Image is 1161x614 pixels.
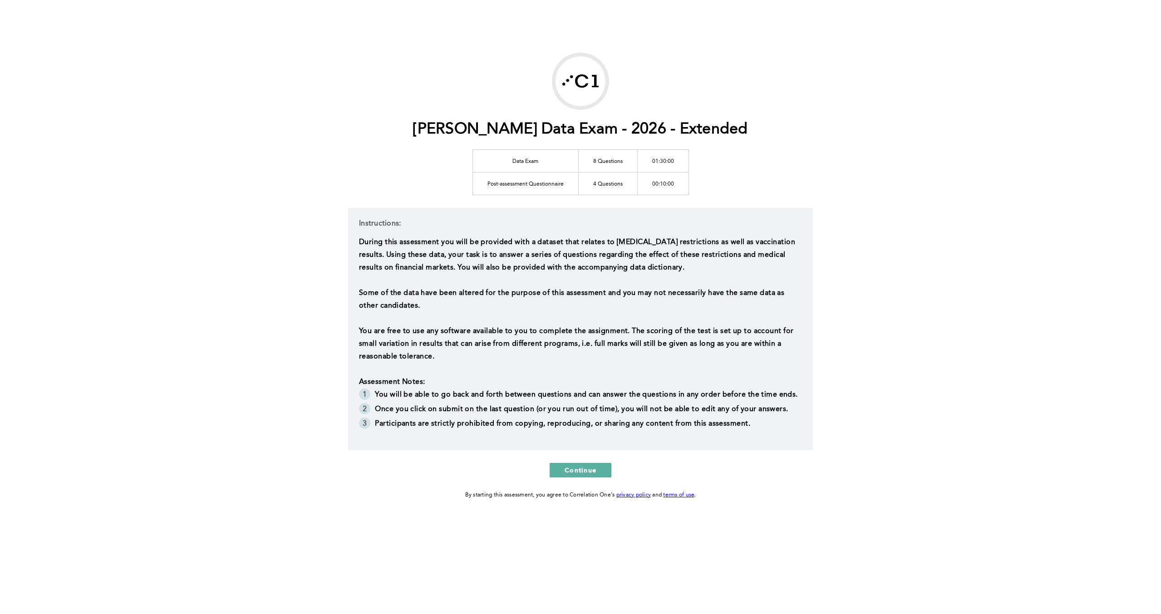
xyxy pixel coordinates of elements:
span: Continue [565,466,596,474]
td: 4 Questions [578,172,637,195]
td: Data Exam [472,149,578,172]
span: During this assessment you will be provided with a dataset that relates to [MEDICAL_DATA] restric... [359,239,797,271]
td: Post-assessment Questionnaire [472,172,578,195]
a: terms of use [663,492,694,498]
a: privacy policy [616,492,651,498]
span: Assessment Notes: [359,378,425,386]
td: 01:30:00 [637,149,689,172]
h1: [PERSON_NAME] Data Exam - 2026 - Extended [413,120,748,139]
div: By starting this assessment, you agree to Correlation One's and . [465,490,696,500]
span: Participants are strictly prohibited from copying, reproducing, or sharing any content from this ... [375,420,750,427]
button: Continue [550,463,611,477]
span: Some of the data have been altered for the purpose of this assessment and you may not necessarily... [359,290,787,309]
span: You are free to use any software available to you to complete the assignment. The scoring of the ... [359,328,796,360]
img: Marshall Wace [556,56,605,106]
div: Instructions: [348,208,813,450]
td: 8 Questions [578,149,637,172]
span: You will be able to go back and forth between questions and can answer the questions in any order... [375,391,797,398]
td: 00:10:00 [637,172,689,195]
span: Once you click on submit on the last question (or you run out of time), you will not be able to e... [375,406,788,413]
